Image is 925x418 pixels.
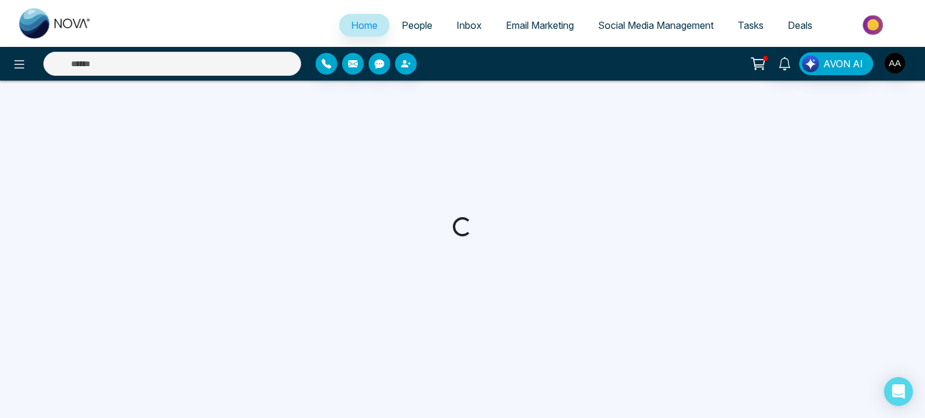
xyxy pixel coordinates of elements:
span: Email Marketing [506,19,574,31]
img: User Avatar [885,53,905,73]
span: People [402,19,432,31]
a: Deals [776,14,824,37]
span: AVON AI [823,57,863,71]
img: Market-place.gif [830,11,918,38]
span: Home [351,19,378,31]
button: AVON AI [799,52,873,75]
a: People [390,14,444,37]
img: Nova CRM Logo [19,8,92,38]
span: Tasks [738,19,764,31]
a: Inbox [444,14,494,37]
span: Deals [788,19,812,31]
a: Social Media Management [586,14,726,37]
img: Lead Flow [802,55,819,72]
a: Home [339,14,390,37]
a: Email Marketing [494,14,586,37]
span: Inbox [456,19,482,31]
div: Open Intercom Messenger [884,377,913,406]
a: Tasks [726,14,776,37]
span: Social Media Management [598,19,714,31]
